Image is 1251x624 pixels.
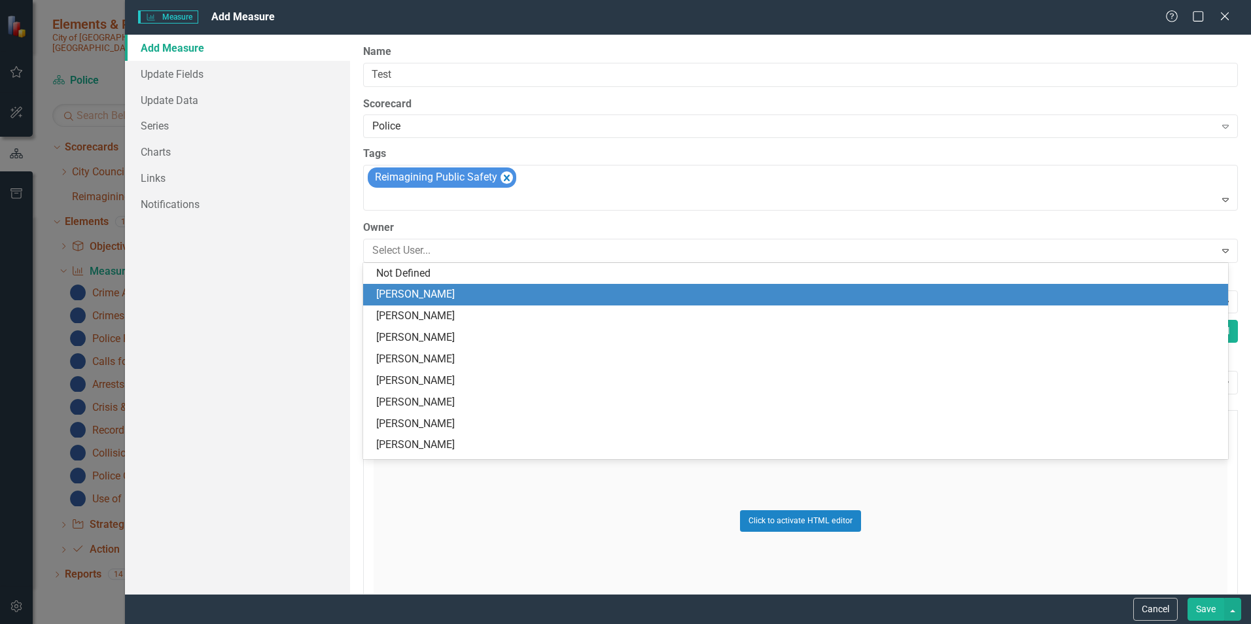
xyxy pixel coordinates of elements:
[376,395,1220,410] div: [PERSON_NAME]
[125,139,350,165] a: Charts
[363,97,1238,112] label: Scorecard
[363,220,1238,235] label: Owner
[376,309,1220,324] div: [PERSON_NAME]
[125,35,350,61] a: Add Measure
[376,438,1220,453] div: [PERSON_NAME]
[376,266,1220,281] div: Not Defined
[375,171,497,183] span: Reimagining Public Safety
[376,373,1220,389] div: [PERSON_NAME]
[1188,598,1224,621] button: Save
[376,352,1220,367] div: [PERSON_NAME]
[363,44,1238,60] label: Name
[376,330,1220,345] div: [PERSON_NAME]
[740,510,861,531] button: Click to activate HTML editor
[372,119,1214,134] div: Police
[125,61,350,87] a: Update Fields
[1133,598,1178,621] button: Cancel
[125,113,350,139] a: Series
[138,10,198,24] span: Measure
[376,287,1220,302] div: [PERSON_NAME]
[125,165,350,191] a: Links
[125,87,350,113] a: Update Data
[211,10,275,23] span: Add Measure
[501,171,513,184] div: Remove [object Object]
[125,191,350,217] a: Notifications
[363,63,1238,87] input: Measure Name
[376,417,1220,432] div: [PERSON_NAME]
[363,147,1238,162] label: Tags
